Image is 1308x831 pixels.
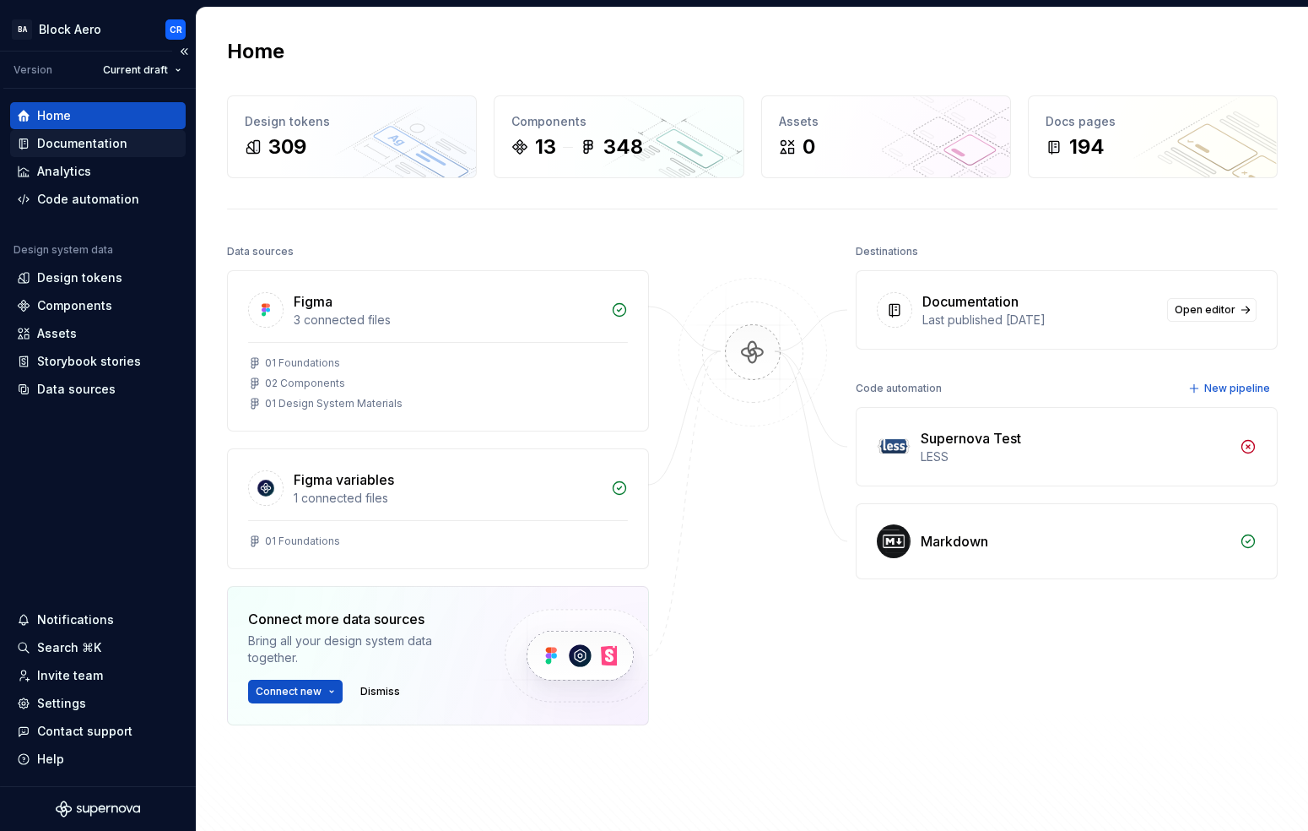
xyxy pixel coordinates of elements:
[256,685,322,698] span: Connect new
[10,320,186,347] a: Assets
[921,448,1230,465] div: LESS
[268,133,306,160] div: 309
[265,535,340,548] div: 01 Foundations
[779,113,993,130] div: Assets
[37,695,86,712] div: Settings
[10,130,186,157] a: Documentation
[37,297,112,314] div: Components
[95,58,189,82] button: Current draft
[56,801,140,817] svg: Supernova Logo
[10,186,186,213] a: Code automation
[37,325,77,342] div: Assets
[1028,95,1278,178] a: Docs pages194
[37,639,101,656] div: Search ⌘K
[1167,298,1257,322] a: Open editor
[921,531,988,551] div: Markdown
[10,746,186,773] button: Help
[37,751,64,768] div: Help
[227,270,649,432] a: Figma3 connected files01 Foundations02 Components01 Design System Materials
[37,163,91,180] div: Analytics
[37,135,127,152] div: Documentation
[265,356,340,370] div: 01 Foundations
[10,718,186,745] button: Contact support
[1046,113,1260,130] div: Docs pages
[227,38,284,65] h2: Home
[37,667,103,684] div: Invite team
[3,11,192,47] button: BABlock AeroCR
[265,397,403,410] div: 01 Design System Materials
[856,377,942,400] div: Code automation
[10,690,186,717] a: Settings
[922,291,1019,312] div: Documentation
[103,63,168,77] span: Current draft
[535,133,556,160] div: 13
[1204,382,1270,395] span: New pipeline
[248,680,343,703] button: Connect new
[921,428,1021,448] div: Supernova Test
[294,291,332,312] div: Figma
[37,723,132,740] div: Contact support
[761,95,1011,178] a: Assets0
[10,662,186,689] a: Invite team
[294,470,394,490] div: Figma variables
[265,377,345,390] div: 02 Components
[37,191,139,208] div: Code automation
[1175,303,1235,317] span: Open editor
[922,312,1157,329] div: Last published [DATE]
[360,685,400,698] span: Dismiss
[294,312,601,329] div: 3 connected files
[494,95,743,178] a: Components13348
[856,240,918,263] div: Destinations
[803,133,815,160] div: 0
[37,611,114,628] div: Notifications
[603,133,643,160] div: 348
[10,102,186,129] a: Home
[10,348,186,375] a: Storybook stories
[511,113,726,130] div: Components
[294,490,601,507] div: 1 connected files
[10,606,186,633] button: Notifications
[227,240,294,263] div: Data sources
[227,448,649,569] a: Figma variables1 connected files01 Foundations
[37,107,71,124] div: Home
[12,19,32,40] div: BA
[37,353,141,370] div: Storybook stories
[10,634,186,661] button: Search ⌘K
[10,264,186,291] a: Design tokens
[39,21,101,38] div: Block Aero
[14,63,52,77] div: Version
[1183,377,1278,400] button: New pipeline
[353,680,408,703] button: Dismiss
[245,113,459,130] div: Design tokens
[10,292,186,319] a: Components
[248,609,476,629] div: Connect more data sources
[1069,133,1105,160] div: 194
[10,158,186,185] a: Analytics
[170,23,182,36] div: CR
[10,376,186,403] a: Data sources
[37,381,116,398] div: Data sources
[172,40,196,63] button: Collapse sidebar
[227,95,477,178] a: Design tokens309
[248,633,476,666] div: Bring all your design system data together.
[37,269,122,286] div: Design tokens
[14,243,113,257] div: Design system data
